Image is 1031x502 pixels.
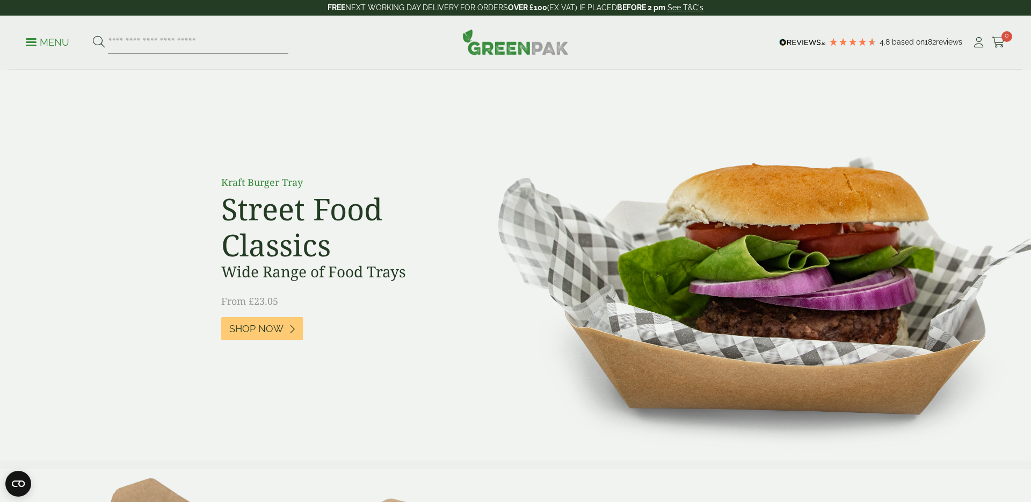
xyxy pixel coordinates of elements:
a: Menu [26,36,69,47]
a: Shop Now [221,317,303,340]
span: From £23.05 [221,295,278,307]
strong: OVER £100 [508,3,547,12]
img: REVIEWS.io [779,39,826,46]
a: See T&C's [667,3,703,12]
a: 0 [992,34,1005,51]
span: 0 [1001,31,1012,42]
i: Cart [992,37,1005,48]
h2: Street Food Classics [221,191,463,263]
span: 4.8 [880,38,892,46]
strong: BEFORE 2 pm [617,3,665,12]
strong: FREE [328,3,345,12]
span: Shop Now [229,323,284,335]
p: Kraft Burger Tray [221,175,463,190]
button: Open CMP widget [5,471,31,497]
p: Menu [26,36,69,49]
div: 4.79 Stars [829,37,877,47]
h3: Wide Range of Food Trays [221,263,463,281]
img: GreenPak Supplies [462,29,569,55]
i: My Account [972,37,985,48]
span: Based on [892,38,925,46]
span: reviews [936,38,962,46]
img: Street Food Classics [464,70,1031,461]
span: 182 [925,38,936,46]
